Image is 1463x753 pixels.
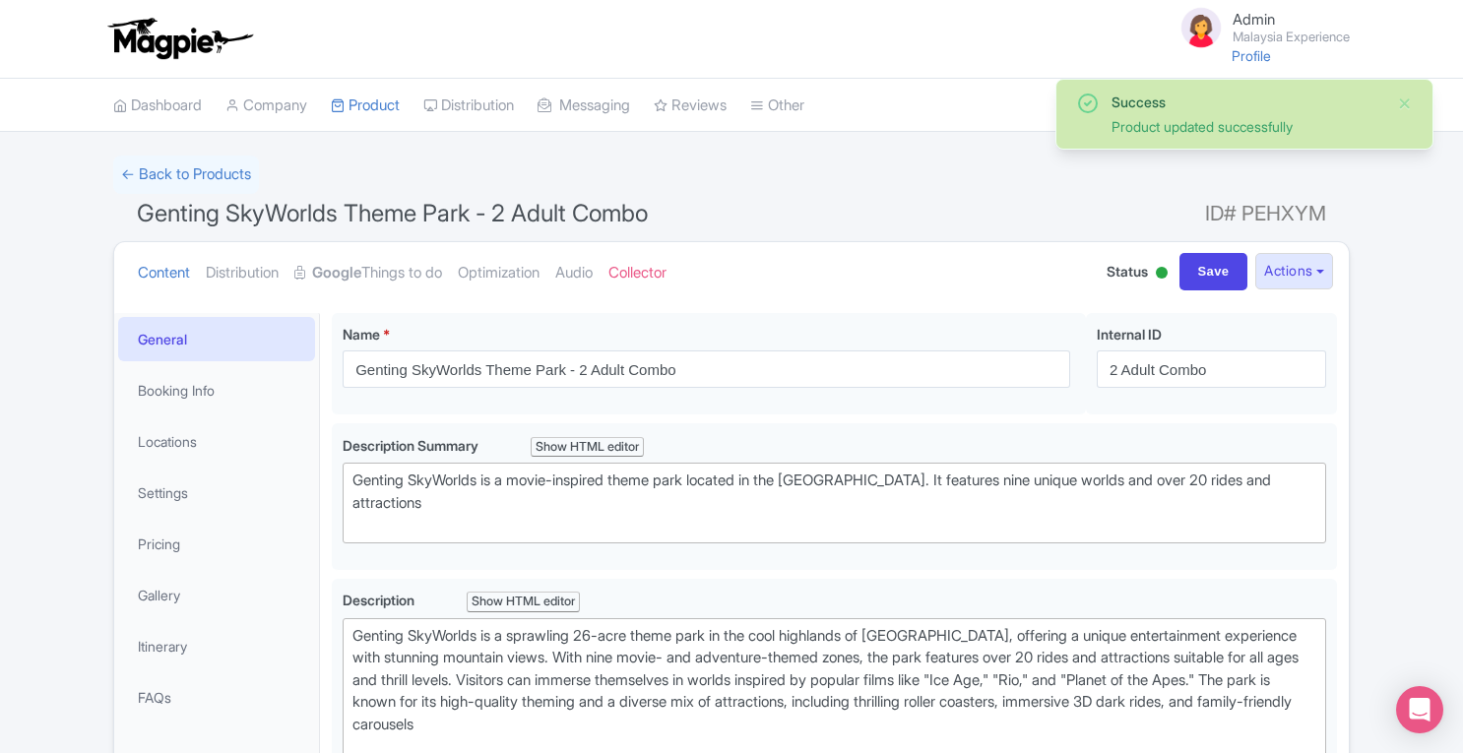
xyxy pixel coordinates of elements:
[343,326,380,343] span: Name
[531,437,644,458] div: Show HTML editor
[118,471,315,515] a: Settings
[1232,47,1271,64] a: Profile
[1179,253,1248,290] input: Save
[458,242,540,304] a: Optimization
[294,242,442,304] a: GoogleThings to do
[312,262,361,284] strong: Google
[343,592,417,608] span: Description
[118,675,315,720] a: FAQs
[113,156,259,194] a: ← Back to Products
[1205,194,1326,233] span: ID# PEHXYM
[1396,686,1443,733] div: Open Intercom Messenger
[1152,259,1172,289] div: Active
[423,79,514,133] a: Distribution
[103,17,256,60] img: logo-ab69f6fb50320c5b225c76a69d11143b.png
[1397,92,1413,115] button: Close
[137,199,648,227] span: Genting SkyWorlds Theme Park - 2 Adult Combo
[654,79,727,133] a: Reviews
[1255,253,1333,289] button: Actions
[1107,261,1148,282] span: Status
[118,624,315,668] a: Itinerary
[118,317,315,361] a: General
[1233,10,1275,29] span: Admin
[750,79,804,133] a: Other
[118,573,315,617] a: Gallery
[331,79,400,133] a: Product
[113,79,202,133] a: Dashboard
[555,242,593,304] a: Audio
[1177,4,1225,51] img: avatar_key_member-9c1dde93af8b07d7383eb8b5fb890c87.png
[538,79,630,133] a: Messaging
[608,242,667,304] a: Collector
[1233,31,1350,43] small: Malaysia Experience
[225,79,307,133] a: Company
[1166,4,1350,51] a: Admin Malaysia Experience
[1112,116,1381,137] div: Product updated successfully
[1097,326,1162,343] span: Internal ID
[467,592,580,612] div: Show HTML editor
[206,242,279,304] a: Distribution
[1112,92,1381,112] div: Success
[138,242,190,304] a: Content
[118,368,315,412] a: Booking Info
[352,470,1316,536] div: Genting SkyWorlds is a movie-inspired theme park located in the [GEOGRAPHIC_DATA]. It features ni...
[118,419,315,464] a: Locations
[118,522,315,566] a: Pricing
[343,437,481,454] span: Description Summary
